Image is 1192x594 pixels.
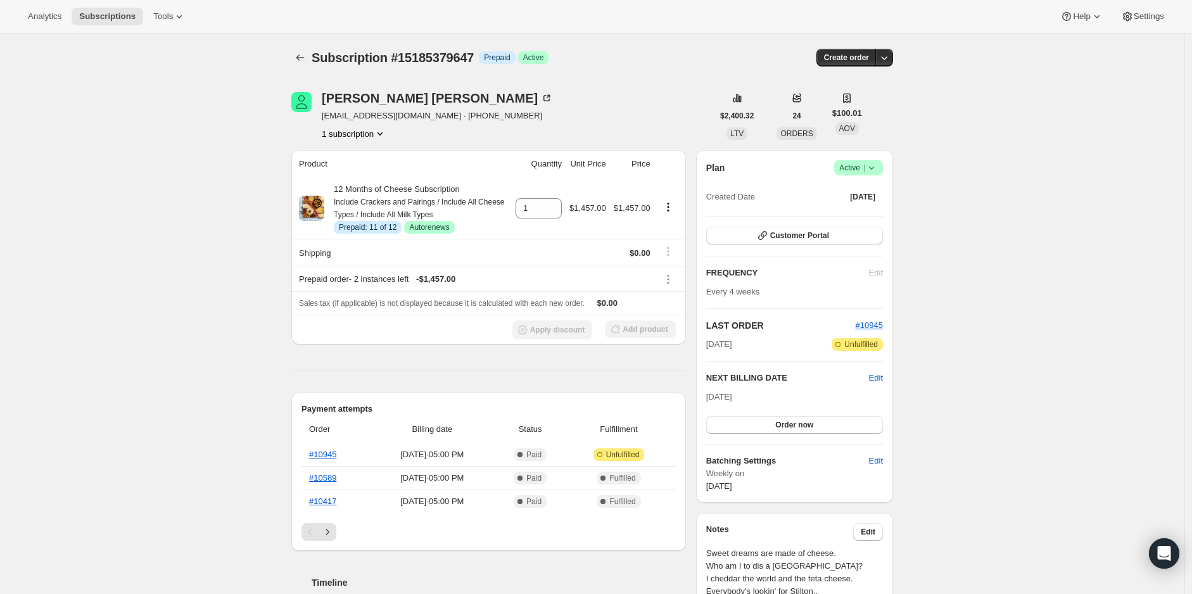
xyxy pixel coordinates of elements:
span: Fulfilled [609,473,635,483]
span: Sales tax (if applicable) is not displayed because it is calculated with each new order. [299,299,585,308]
button: Edit [861,451,891,471]
span: Prepaid: 11 of 12 [339,222,396,232]
span: Prepaid [484,53,510,63]
span: Paid [526,496,542,507]
h6: Batching Settings [706,455,869,467]
span: Created Date [706,191,755,203]
div: Open Intercom Messenger [1149,538,1179,569]
span: [DATE] [850,192,875,202]
span: [DATE] · 05:00 PM [374,472,491,484]
button: Create order [816,49,877,66]
span: Subscription #15185379647 [312,51,474,65]
span: Fulfillment [569,423,668,436]
span: [DATE] · 05:00 PM [374,495,491,508]
a: #10417 [309,496,336,506]
h2: Payment attempts [301,403,676,415]
button: [DATE] [842,188,883,206]
a: #10945 [309,450,336,459]
span: Settings [1134,11,1164,22]
span: $2,400.32 [720,111,754,121]
button: Next [319,523,336,541]
button: Help [1053,8,1110,25]
h2: Plan [706,161,725,174]
h2: Timeline [312,576,686,589]
button: Order now [706,416,883,434]
span: [DATE] [706,481,732,491]
span: Subscriptions [79,11,136,22]
button: Customer Portal [706,227,883,244]
span: Order now [775,420,813,430]
button: #10945 [856,319,883,332]
span: Paid [526,473,542,483]
span: | [863,163,865,173]
span: Fulfilled [609,496,635,507]
span: Billing date [374,423,491,436]
span: $1,457.00 [569,203,606,213]
button: Edit [853,523,883,541]
span: Help [1073,11,1090,22]
button: Settings [1113,8,1172,25]
button: Analytics [20,8,69,25]
th: Shipping [291,239,512,267]
th: Price [610,150,654,178]
small: Include Crackers and Pairings / Include All Cheese Types / Include All Milk Types [334,198,504,219]
span: ORDERS [780,129,813,138]
button: 24 [785,107,808,125]
span: [DATE] · 05:00 PM [374,448,491,461]
span: $0.00 [630,248,650,258]
span: [DATE] [706,338,732,351]
span: $1,457.00 [614,203,650,213]
span: 24 [792,111,801,121]
span: $100.01 [832,107,862,120]
h3: Notes [706,523,854,541]
button: Shipping actions [658,244,678,258]
div: [PERSON_NAME] [PERSON_NAME] [322,92,553,104]
span: Edit [869,455,883,467]
span: Customer Portal [770,231,829,241]
span: Weekly on [706,467,883,480]
th: Order [301,415,370,443]
button: Edit [869,372,883,384]
a: #10589 [309,473,336,483]
button: Subscriptions [72,8,143,25]
span: Create order [824,53,869,63]
span: Tools [153,11,173,22]
a: #10945 [856,320,883,330]
span: Status [498,423,562,436]
h2: LAST ORDER [706,319,856,332]
span: LTV [730,129,744,138]
button: Tools [146,8,193,25]
th: Unit Price [566,150,610,178]
div: 12 Months of Cheese Subscription [324,183,508,234]
button: $2,400.32 [713,107,761,125]
span: Analytics [28,11,61,22]
span: $0.00 [597,298,618,308]
th: Product [291,150,512,178]
span: - $1,457.00 [416,273,455,286]
button: Subscriptions [291,49,309,66]
span: Every 4 weeks [706,287,760,296]
span: Active [523,53,544,63]
span: Unfulfilled [844,339,878,350]
button: Product actions [322,127,386,140]
button: Product actions [658,200,678,214]
span: AOV [839,124,855,133]
h2: NEXT BILLING DATE [706,372,869,384]
span: john deverman [291,92,312,112]
h2: FREQUENCY [706,267,869,279]
span: Edit [861,527,875,537]
nav: Pagination [301,523,676,541]
span: [DATE] [706,392,732,401]
span: Active [839,161,878,174]
span: Unfulfilled [606,450,640,460]
th: Quantity [512,150,566,178]
img: product img [299,196,324,221]
span: Paid [526,450,542,460]
div: Prepaid order - 2 instances left [299,273,650,286]
span: [EMAIL_ADDRESS][DOMAIN_NAME] · [PHONE_NUMBER] [322,110,553,122]
span: Autorenews [409,222,449,232]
